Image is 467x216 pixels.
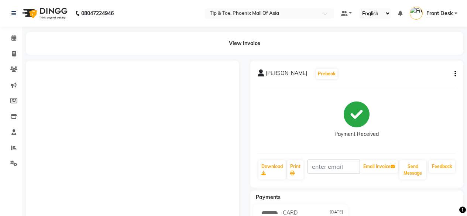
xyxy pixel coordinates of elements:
a: Download [258,160,286,179]
button: Email Invoice [360,160,398,173]
b: 08047224946 [81,3,114,24]
span: Front Desk [426,10,453,17]
div: Payment Received [334,130,379,138]
a: Print [287,160,303,179]
input: enter email [307,160,360,174]
span: Payments [256,194,281,200]
button: Send Message [399,160,426,179]
div: View Invoice [26,32,463,55]
span: [PERSON_NAME] [266,69,307,80]
img: logo [19,3,69,24]
a: Feedback [429,160,455,173]
button: Prebook [316,69,337,79]
img: Front Desk [410,7,423,20]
